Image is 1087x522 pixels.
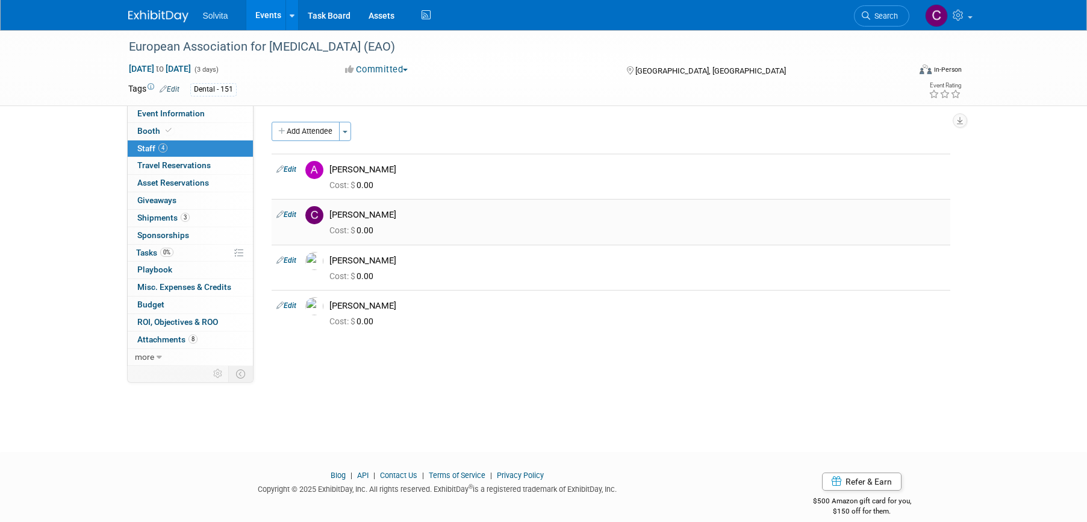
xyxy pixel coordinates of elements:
[765,488,959,516] div: $500 Amazon gift card for you,
[193,66,219,74] span: (3 days)
[329,225,378,235] span: 0.00
[128,192,253,209] a: Giveaways
[135,352,154,362] span: more
[137,195,176,205] span: Giveaways
[370,471,378,480] span: |
[137,178,209,187] span: Asset Reservations
[357,471,369,480] a: API
[341,63,413,76] button: Committed
[329,271,378,281] span: 0.00
[487,471,495,480] span: |
[272,122,340,141] button: Add Attendee
[925,4,948,27] img: Cindy Miller
[128,481,747,495] div: Copyright © 2025 ExhibitDay, Inc. All rights reserved. ExhibitDay is a registered trademark of Ex...
[128,245,253,262] a: Tasks0%
[160,248,173,257] span: 0%
[190,83,237,96] div: Dental - 151
[128,279,253,296] a: Misc. Expenses & Credits
[854,5,909,27] a: Search
[125,36,891,58] div: European Association for [MEDICAL_DATA] (EAO)
[137,108,205,118] span: Event Information
[870,11,898,20] span: Search
[188,335,198,344] span: 8
[137,300,164,309] span: Budget
[329,316,378,326] span: 0.00
[329,164,945,175] div: [PERSON_NAME]
[838,63,962,81] div: Event Format
[929,83,961,89] div: Event Rating
[429,471,485,480] a: Terms of Service
[137,317,218,327] span: ROI, Objectives & ROO
[128,332,253,348] a: Attachments8
[497,471,544,480] a: Privacy Policy
[137,265,172,274] span: Playbook
[469,483,473,490] sup: ®
[203,11,228,20] span: Solvita
[136,248,173,257] span: Tasks
[329,180,357,190] span: Cost: $
[128,175,253,192] a: Asset Reservations
[128,227,253,244] a: Sponsorships
[137,230,189,240] span: Sponsorships
[920,64,932,74] img: Format-Inperson.png
[276,301,296,310] a: Edit
[137,160,211,170] span: Travel Reservations
[305,206,323,224] img: C.jpg
[166,127,172,134] i: Booth reservation complete
[128,123,253,140] a: Booth
[128,63,192,74] span: [DATE] [DATE]
[329,225,357,235] span: Cost: $
[208,366,229,382] td: Personalize Event Tab Strip
[331,471,346,480] a: Blog
[380,471,417,480] a: Contact Us
[128,314,253,331] a: ROI, Objectives & ROO
[160,85,179,93] a: Edit
[419,471,427,480] span: |
[154,64,166,74] span: to
[276,256,296,265] a: Edit
[305,161,323,179] img: A.jpg
[822,473,902,491] a: Refer & Earn
[228,366,253,382] td: Toggle Event Tabs
[137,213,190,222] span: Shipments
[137,143,167,153] span: Staff
[329,209,945,221] div: [PERSON_NAME]
[635,66,786,75] span: [GEOGRAPHIC_DATA], [GEOGRAPHIC_DATA]
[128,140,253,157] a: Staff4
[128,157,253,174] a: Travel Reservations
[329,300,945,312] div: [PERSON_NAME]
[128,10,188,22] img: ExhibitDay
[329,255,945,266] div: [PERSON_NAME]
[329,180,378,190] span: 0.00
[765,506,959,517] div: $150 off for them.
[128,349,253,366] a: more
[137,126,174,136] span: Booth
[933,65,962,74] div: In-Person
[329,316,357,326] span: Cost: $
[128,297,253,313] a: Budget
[128,262,253,278] a: Playbook
[137,335,198,344] span: Attachments
[158,143,167,153] span: 4
[276,210,296,219] a: Edit
[181,213,190,222] span: 3
[128,105,253,122] a: Event Information
[128,83,179,96] td: Tags
[329,271,357,281] span: Cost: $
[128,210,253,227] a: Shipments3
[347,471,355,480] span: |
[276,165,296,174] a: Edit
[137,282,231,292] span: Misc. Expenses & Credits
